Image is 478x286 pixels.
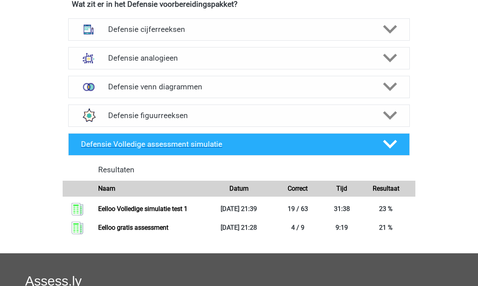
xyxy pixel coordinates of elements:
[78,105,99,126] img: figuurreeksen
[81,140,370,149] h4: Defensie Volledige assessment simulatie
[65,105,413,127] a: figuurreeksen Defensie figuurreeksen
[108,111,369,120] h4: Defensie figuurreeksen
[108,53,369,63] h4: Defensie analogieen
[108,25,369,34] h4: Defensie cijferreeksen
[98,205,188,213] a: Eelloo Volledige simulatie test 1
[357,184,415,193] div: Resultaat
[108,82,369,91] h4: Defensie venn diagrammen
[98,165,409,174] h4: Resultaten
[209,184,268,193] div: Datum
[98,224,168,231] a: Eelloo gratis assessment
[269,184,327,193] div: Correct
[65,18,413,41] a: cijferreeksen Defensie cijferreeksen
[65,133,413,156] a: Defensie Volledige assessment simulatie
[78,19,99,40] img: cijferreeksen
[65,76,413,98] a: venn diagrammen Defensie venn diagrammen
[65,47,413,69] a: analogieen Defensie analogieen
[78,77,99,97] img: venn diagrammen
[92,184,210,193] div: Naam
[78,48,99,69] img: analogieen
[327,184,357,193] div: Tijd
